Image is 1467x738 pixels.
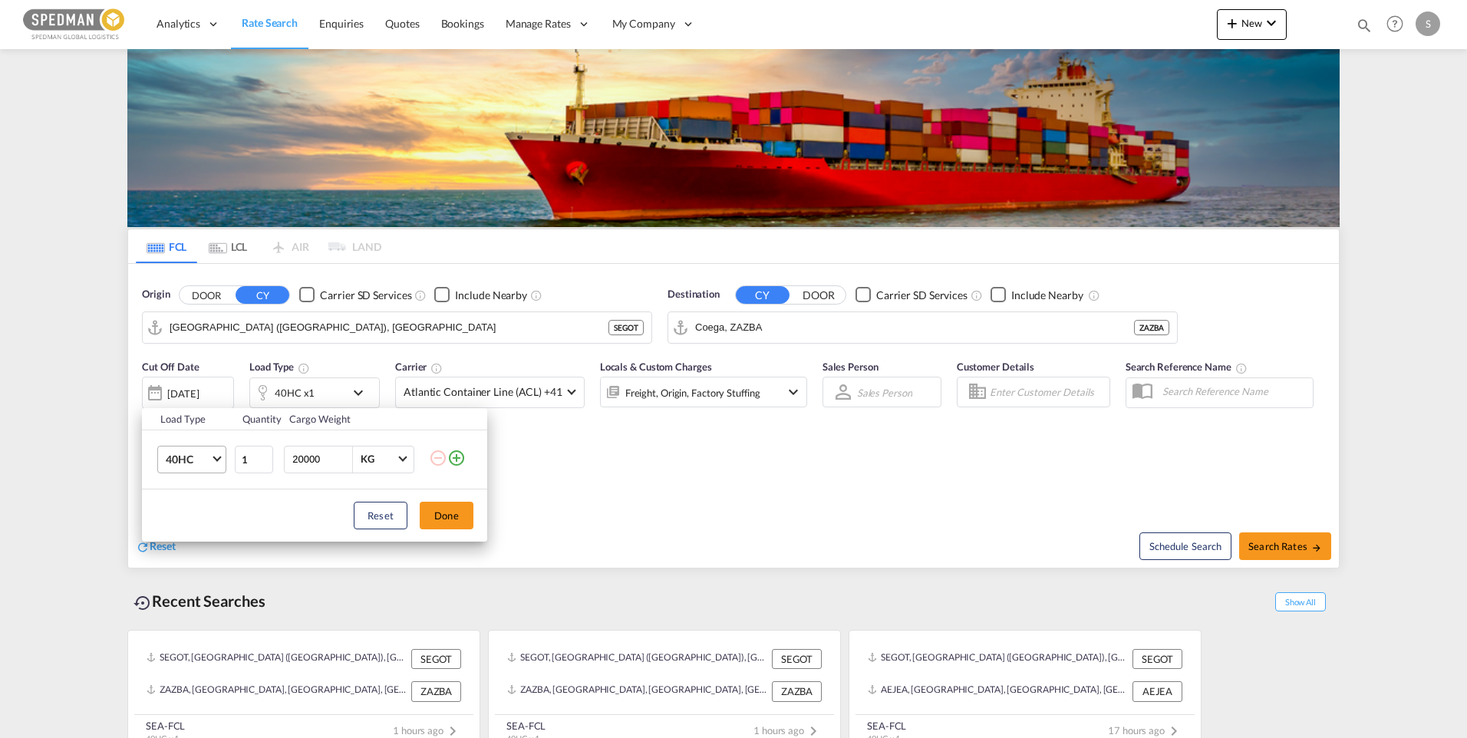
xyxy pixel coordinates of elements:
[142,408,233,430] th: Load Type
[291,446,352,473] input: Enter Weight
[157,446,226,473] md-select: Choose: 40HC
[289,412,420,426] div: Cargo Weight
[429,449,447,467] md-icon: icon-minus-circle-outline
[447,449,466,467] md-icon: icon-plus-circle-outline
[233,408,281,430] th: Quantity
[420,502,473,529] button: Done
[235,446,273,473] input: Qty
[166,452,210,467] span: 40HC
[361,453,374,465] div: KG
[354,502,407,529] button: Reset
